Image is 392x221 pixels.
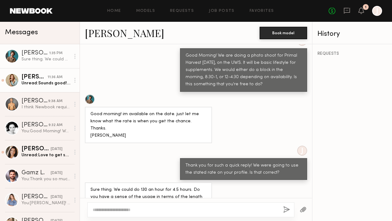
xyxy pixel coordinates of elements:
[186,52,302,88] div: Good Morning! We are doing a photo shoot for Primal Harvest [DATE], on the UWS. It will be basic ...
[21,80,70,86] div: Unread: Sounds good! Please let me know what the rate is for this job. Thank you!
[372,6,382,16] a: J
[21,56,70,62] div: Sure thing. We could do 130 an hour for 4.5 hours. Do you have a sense of the usage in terms of t...
[21,128,70,134] div: You: Good Morning! We are doing a photo shoot for Primal Harvest [DATE], on the UWS. It will be b...
[51,170,62,176] div: [DATE]
[90,111,206,139] div: Good morning! im available on the date. just let me know what the rate is when you get the chance...
[21,146,51,152] div: [PERSON_NAME]
[21,50,49,56] div: [PERSON_NAME]
[260,30,307,35] a: Book model
[250,9,274,13] a: Favorites
[21,170,51,176] div: Gamz L.
[51,146,62,152] div: [DATE]
[21,152,70,158] div: Unread: Love to get some photos from our shoot day! Can you email them to me? [EMAIL_ADDRESS][DOM...
[51,194,62,200] div: [DATE]
[48,122,62,128] div: 9:32 AM
[90,186,206,208] div: Sure thing. We could do 130 an hour for 4.5 hours. Do you have a sense of the usage in terms of t...
[170,9,194,13] a: Requests
[136,9,155,13] a: Models
[21,194,51,200] div: [PERSON_NAME]
[21,104,70,110] div: I think Newbook requires members to fill out an hourly rate. Which isn’t a thing in my world - or...
[48,74,62,80] div: 11:36 AM
[317,52,387,56] div: REQUESTS
[260,27,307,39] button: Book model
[317,31,387,38] div: History
[21,98,48,104] div: [PERSON_NAME]
[85,26,164,40] a: [PERSON_NAME]
[107,9,121,13] a: Home
[365,6,367,9] div: 1
[186,162,302,176] div: Thank you for such a quick reply! We were going to use the stated rate on your profile. Is that c...
[48,98,62,104] div: 9:38 AM
[21,74,48,80] div: [PERSON_NAME]
[21,176,70,182] div: You: Thank you so much for letting me know! We appreciate it!
[21,200,70,206] div: You: [PERSON_NAME]! So sorry for the delay. I'm just coming up for air. We would LOVE to send you...
[49,50,62,56] div: 1:35 PM
[21,122,48,128] div: [PERSON_NAME]
[209,9,235,13] a: Job Posts
[5,29,38,36] span: Messages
